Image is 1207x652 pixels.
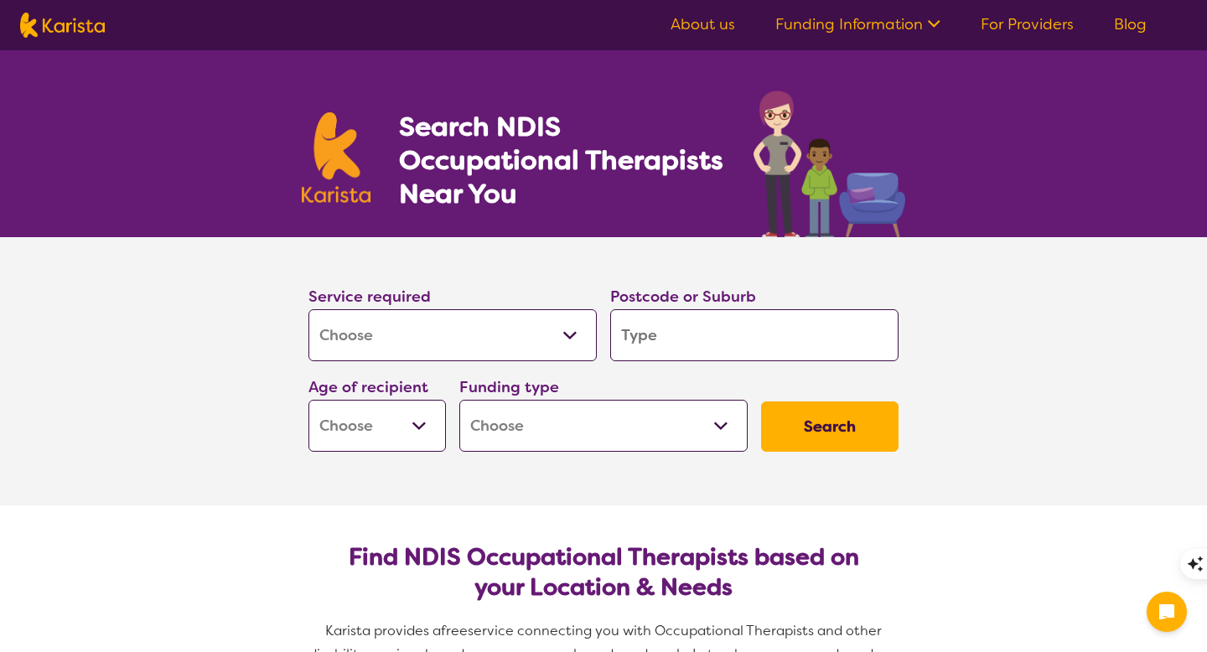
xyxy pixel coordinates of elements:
[610,309,899,361] input: Type
[775,14,940,34] a: Funding Information
[761,401,899,452] button: Search
[302,112,370,203] img: Karista logo
[459,377,559,397] label: Funding type
[1114,14,1147,34] a: Blog
[981,14,1074,34] a: For Providers
[754,91,905,237] img: occupational-therapy
[399,110,725,210] h1: Search NDIS Occupational Therapists Near You
[308,287,431,307] label: Service required
[610,287,756,307] label: Postcode or Suburb
[308,377,428,397] label: Age of recipient
[441,622,468,639] span: free
[325,622,441,639] span: Karista provides a
[20,13,105,38] img: Karista logo
[671,14,735,34] a: About us
[322,542,885,603] h2: Find NDIS Occupational Therapists based on your Location & Needs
